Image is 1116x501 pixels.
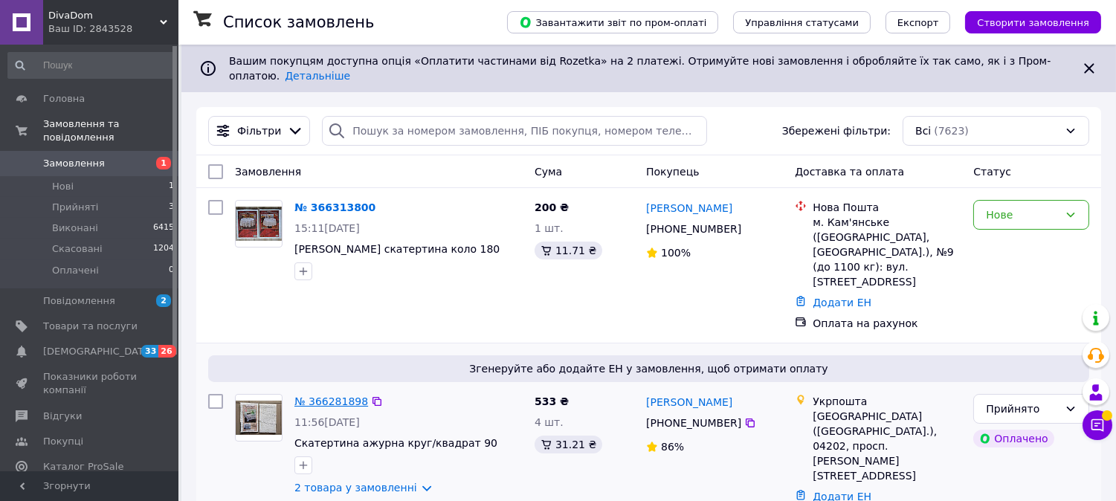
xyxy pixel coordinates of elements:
span: Відгуки [43,410,82,423]
span: 33 [141,345,158,358]
span: Каталог ProSale [43,460,123,473]
img: Фото товару [236,207,282,242]
span: Головна [43,92,85,106]
span: 100% [661,247,691,259]
a: Фото товару [235,200,283,248]
div: 11.71 ₴ [535,242,602,259]
span: Завантажити звіт по пром-оплаті [519,16,706,29]
span: Скасовані [52,242,103,256]
span: Всі [915,123,931,138]
a: Фото товару [235,394,283,442]
div: м. Кам'янське ([GEOGRAPHIC_DATA], [GEOGRAPHIC_DATA].), №9 (до 1100 кг): вул. [STREET_ADDRESS] [813,215,961,289]
span: Згенеруйте або додайте ЕН у замовлення, щоб отримати оплату [214,361,1083,376]
div: Ваш ID: 2843528 [48,22,178,36]
a: [PERSON_NAME] [646,201,732,216]
span: Покупці [43,435,83,448]
span: Доставка та оплата [795,166,904,178]
span: Нові [52,180,74,193]
span: 86% [661,441,684,453]
span: 1 шт. [535,222,564,234]
span: Cума [535,166,562,178]
div: Оплачено [973,430,1054,447]
button: Завантажити звіт по пром-оплаті [507,11,718,33]
span: Замовлення та повідомлення [43,117,178,144]
a: Скатертина ажурна круг/квадрат 90 [294,437,497,449]
button: Управління статусами [733,11,871,33]
span: 4 шт. [535,416,564,428]
div: 31.21 ₴ [535,436,602,453]
a: Створити замовлення [950,16,1101,28]
a: [PERSON_NAME] скатертина коло 180 [294,243,500,255]
span: Оплачені [52,264,99,277]
span: 2 [156,294,171,307]
a: [PERSON_NAME] [646,395,732,410]
div: Прийнято [986,401,1059,417]
span: DivaDom [48,9,160,22]
a: Детальніше [285,70,350,82]
a: № 366313800 [294,201,375,213]
div: [PHONE_NUMBER] [643,219,744,239]
span: Повідомлення [43,294,115,308]
button: Створити замовлення [965,11,1101,33]
span: Створити замовлення [977,17,1089,28]
div: Нове [986,207,1059,223]
span: Показники роботи компанії [43,370,138,397]
span: 15:11[DATE] [294,222,360,234]
span: 3 [169,201,174,214]
span: 6415 [153,222,174,235]
span: 1204 [153,242,174,256]
span: 533 ₴ [535,395,569,407]
button: Експорт [886,11,951,33]
span: Замовлення [235,166,301,178]
h1: Список замовлень [223,13,374,31]
a: 2 товара у замовленні [294,482,417,494]
div: Оплата на рахунок [813,316,961,331]
a: № 366281898 [294,395,368,407]
span: 1 [169,180,174,193]
div: [GEOGRAPHIC_DATA] ([GEOGRAPHIC_DATA].), 04202, просп. [PERSON_NAME][STREET_ADDRESS] [813,409,961,483]
span: Статус [973,166,1011,178]
span: 200 ₴ [535,201,569,213]
span: 0 [169,264,174,277]
span: 1 [156,157,171,169]
span: [DEMOGRAPHIC_DATA] [43,345,153,358]
span: Товари та послуги [43,320,138,333]
a: Додати ЕН [813,297,871,308]
button: Чат з покупцем [1083,410,1112,440]
span: Управління статусами [745,17,859,28]
span: Експорт [897,17,939,28]
span: 11:56[DATE] [294,416,360,428]
img: Фото товару [236,401,282,436]
div: Нова Пошта [813,200,961,215]
span: Вашим покупцям доступна опція «Оплатити частинами від Rozetka» на 2 платежі. Отримуйте нові замов... [229,55,1051,82]
span: Покупець [646,166,699,178]
span: Виконані [52,222,98,235]
div: [PHONE_NUMBER] [643,413,744,433]
div: Укрпошта [813,394,961,409]
span: Замовлення [43,157,105,170]
input: Пошук [7,52,175,79]
span: 26 [158,345,175,358]
input: Пошук за номером замовлення, ПІБ покупця, номером телефону, Email, номером накладної [322,116,707,146]
span: (7623) [934,125,969,137]
span: Фільтри [237,123,281,138]
span: Збережені фільтри: [782,123,891,138]
span: Прийняті [52,201,98,214]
